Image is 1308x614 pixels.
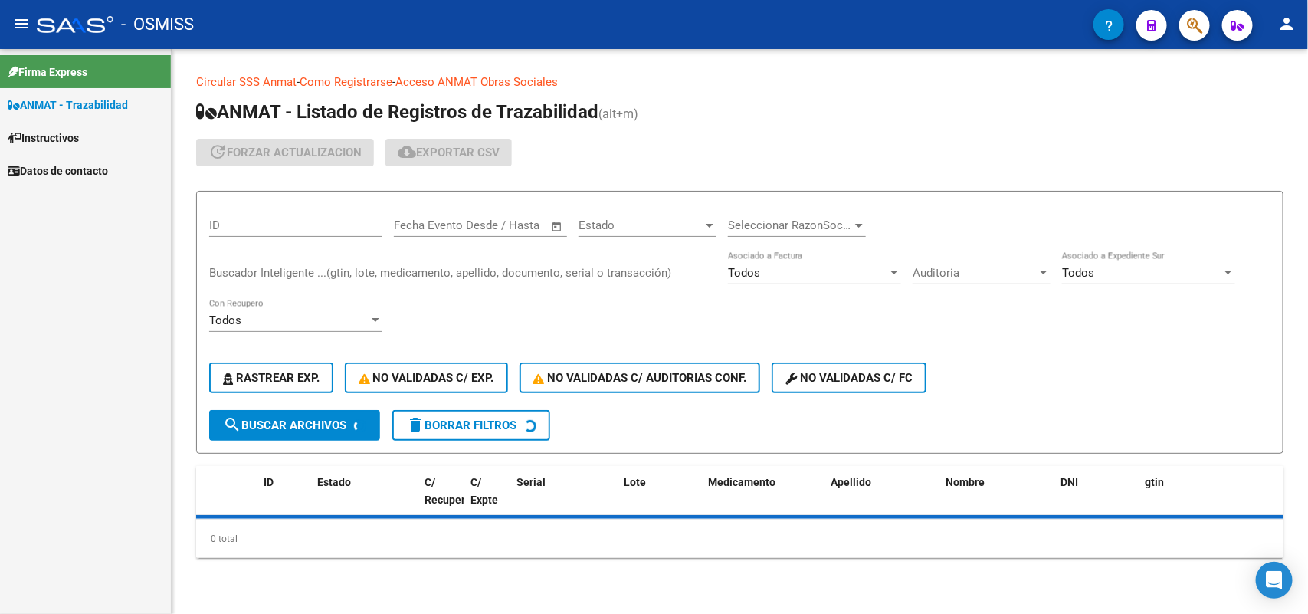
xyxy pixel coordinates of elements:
span: Estado [579,218,703,232]
span: Buscar Archivos [223,419,346,432]
datatable-header-cell: Medicamento [702,466,824,534]
span: ANMAT - Listado de Registros de Trazabilidad [196,101,598,123]
button: Open calendar [549,218,566,235]
span: No Validadas c/ Auditorias Conf. [533,371,747,385]
span: No Validadas c/ Exp. [359,371,494,385]
datatable-header-cell: Estado [311,466,418,534]
span: Borrar Filtros [406,419,516,432]
span: Nombre [946,476,985,488]
a: Acceso ANMAT Obras Sociales [395,75,558,89]
span: C/ Recupero [425,476,471,506]
span: Estado [317,476,351,488]
span: Rastrear Exp. [223,371,320,385]
a: Circular SSS Anmat [196,75,297,89]
span: Todos [728,266,760,280]
input: End date [457,218,532,232]
button: No Validadas c/ Exp. [345,363,508,393]
span: Todos [1062,266,1094,280]
span: Exportar CSV [398,146,500,159]
span: ID [264,476,274,488]
span: (alt+m) [598,107,638,121]
datatable-header-cell: Nombre [939,466,1054,534]
span: Firma Express [8,64,87,80]
datatable-header-cell: DNI [1054,466,1139,534]
span: Auditoria [913,266,1037,280]
div: 0 total [196,520,1283,558]
span: Instructivos [8,130,79,146]
button: Borrar Filtros [392,410,550,441]
datatable-header-cell: Lote [618,466,702,534]
span: Serial [516,476,546,488]
p: - - [196,74,1283,90]
datatable-header-cell: C/ Expte [464,466,510,534]
datatable-header-cell: Serial [510,466,618,534]
button: No Validadas c/ Auditorias Conf. [520,363,761,393]
span: - OSMISS [121,8,194,41]
datatable-header-cell: C/ Recupero [418,466,464,534]
input: Start date [394,218,444,232]
div: Open Intercom Messenger [1256,562,1293,599]
span: Seleccionar RazonSocial [728,218,852,232]
mat-icon: menu [12,15,31,33]
mat-icon: delete [406,415,425,434]
span: gtin [1145,476,1164,488]
datatable-header-cell: gtin [1139,466,1277,534]
span: Lote [624,476,646,488]
span: Datos de contacto [8,163,108,179]
span: forzar actualizacion [208,146,362,159]
mat-icon: update [208,143,227,161]
button: forzar actualizacion [196,139,374,166]
button: Buscar Archivos [209,410,380,441]
datatable-header-cell: ID [257,466,311,534]
mat-icon: cloud_download [398,143,416,161]
mat-icon: person [1277,15,1296,33]
span: ANMAT - Trazabilidad [8,97,128,113]
span: Medicamento [708,476,775,488]
datatable-header-cell: Apellido [824,466,939,534]
span: DNI [1060,476,1078,488]
span: Apellido [831,476,871,488]
span: Todos [209,314,241,327]
button: Rastrear Exp. [209,363,333,393]
span: C/ Expte [470,476,498,506]
span: No validadas c/ FC [785,371,913,385]
a: Como Registrarse [300,75,392,89]
mat-icon: search [223,415,241,434]
button: No validadas c/ FC [772,363,926,393]
button: Exportar CSV [385,139,512,166]
a: Documentacion trazabilidad [558,75,701,89]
